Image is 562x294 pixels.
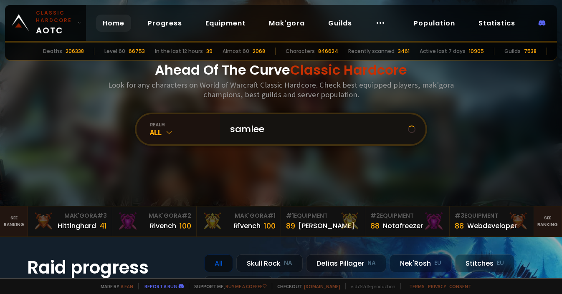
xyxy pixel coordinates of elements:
a: Seeranking [534,206,562,236]
div: Level 60 [104,48,125,55]
a: a fan [121,283,133,289]
div: Recently scanned [348,48,395,55]
div: Stitches [455,254,514,272]
span: # 3 [455,211,464,220]
div: 66753 [129,48,145,55]
a: Progress [141,15,189,32]
a: Guilds [322,15,359,32]
span: # 2 [370,211,380,220]
div: Notafreezer [383,221,423,231]
div: Characters [286,48,315,55]
div: Equipment [286,211,360,220]
div: Defias Pillager [306,254,386,272]
div: 846624 [318,48,338,55]
div: 10905 [469,48,484,55]
small: NA [284,259,292,267]
span: # 1 [268,211,276,220]
div: Deaths [43,48,62,55]
a: #3Equipment88Webdeveloper [450,206,534,236]
div: Webdeveloper [467,221,517,231]
div: 7538 [524,48,537,55]
span: Checkout [272,283,340,289]
div: realm [150,121,220,128]
div: 2068 [253,48,265,55]
a: Statistics [472,15,522,32]
div: Equipment [370,211,444,220]
a: [DOMAIN_NAME] [304,283,340,289]
div: All [204,254,233,272]
div: 100 [180,220,191,231]
div: Rîvench [234,221,261,231]
a: Consent [449,283,471,289]
a: Mak'Gora#2Rivench100 [112,206,197,236]
div: Skull Rock [236,254,303,272]
a: Report a bug [144,283,177,289]
div: Mak'Gora [202,211,276,220]
a: Mak'Gora#3Hittinghard41 [28,206,112,236]
div: Equipment [455,211,529,220]
div: 100 [264,220,276,231]
a: Mak'Gora#1Rîvench100 [197,206,281,236]
div: Soulseeker [276,276,345,294]
div: Rivench [150,221,176,231]
div: In the last 12 hours [155,48,203,55]
a: Classic HardcoreAOTC [5,5,86,41]
div: [PERSON_NAME] [299,221,354,231]
h3: Look for any characters on World of Warcraft Classic Hardcore. Check best equipped players, mak'g... [105,80,457,99]
small: EU [497,259,504,267]
div: 88 [370,220,380,231]
h1: Raid progress [27,254,194,281]
small: EU [434,259,441,267]
span: # 1 [286,211,294,220]
a: Home [96,15,131,32]
div: 39 [206,48,213,55]
div: Hittinghard [58,221,96,231]
div: 41 [99,220,107,231]
div: 88 [455,220,464,231]
div: Nek'Rosh [390,254,452,272]
span: Made by [96,283,133,289]
span: AOTC [36,9,74,37]
div: All [150,128,220,137]
a: Privacy [428,283,446,289]
div: Mak'Gora [33,211,107,220]
div: Doomhowl [204,276,273,294]
div: Active last 7 days [420,48,466,55]
a: Equipment [199,15,252,32]
h1: Ahead Of The Curve [155,60,407,80]
div: 89 [286,220,295,231]
div: Mak'Gora [117,211,191,220]
a: Mak'gora [262,15,311,32]
a: Buy me a coffee [225,283,267,289]
div: Almost 60 [223,48,249,55]
a: #1Equipment89[PERSON_NAME] [281,206,365,236]
a: Terms [409,283,425,289]
span: v. d752d5 - production [345,283,395,289]
span: # 3 [97,211,107,220]
span: Support me, [189,283,267,289]
span: Classic Hardcore [290,60,407,79]
input: Search a character... [225,114,408,144]
div: Guilds [504,48,521,55]
span: # 2 [182,211,191,220]
a: Population [407,15,462,32]
small: NA [367,259,376,267]
div: 206338 [66,48,84,55]
a: #2Equipment88Notafreezer [365,206,450,236]
div: 3461 [398,48,410,55]
small: Classic Hardcore [36,9,74,24]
